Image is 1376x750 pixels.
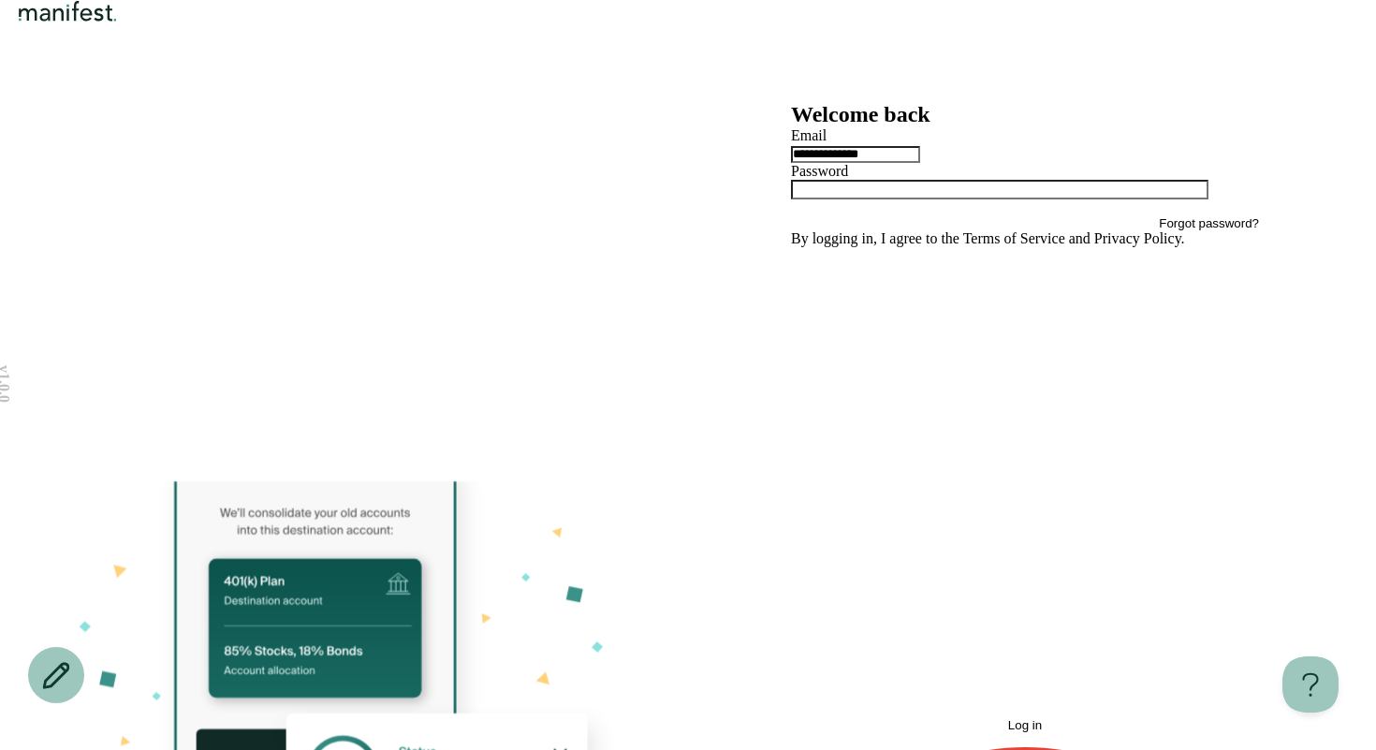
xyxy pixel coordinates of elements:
button: Forgot password? [1159,216,1259,230]
h2: Welcome back [791,102,1259,127]
label: Password [791,163,848,179]
iframe: Toggle Customer Support [1282,656,1339,713]
a: Privacy Policy [1094,230,1181,246]
label: Email [791,127,827,143]
a: Terms of Service [963,230,1065,246]
span: Log in [1008,718,1042,732]
button: Log in [791,247,1259,732]
p: By logging in, I agree to the and . [791,230,1259,247]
